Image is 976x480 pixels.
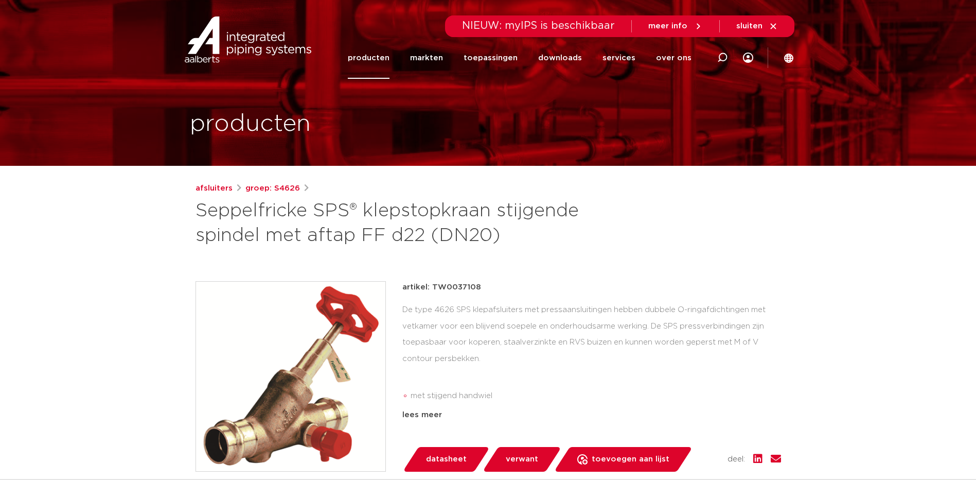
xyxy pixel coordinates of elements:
a: toepassingen [464,37,518,79]
span: meer info [648,22,687,30]
a: verwant [482,447,561,472]
li: met stijgend handwiel [411,388,781,404]
div: lees meer [402,409,781,421]
a: afsluiters [196,182,233,195]
span: deel: [727,453,745,466]
a: datasheet [402,447,490,472]
a: over ons [656,37,691,79]
li: verkrijgbaar met of zonder aftapper [411,404,781,421]
span: datasheet [426,451,467,468]
span: sluiten [736,22,762,30]
a: meer info [648,22,703,31]
a: sluiten [736,22,778,31]
a: services [602,37,635,79]
div: De type 4626 SPS klepafsluiters met pressaansluitingen hebben dubbele O-ringafdichtingen met vetk... [402,302,781,405]
span: toevoegen aan lijst [592,451,669,468]
div: my IPS [743,37,753,79]
a: markten [410,37,443,79]
a: producten [348,37,389,79]
p: artikel: TW0037108 [402,281,481,294]
span: NIEUW: myIPS is beschikbaar [462,21,615,31]
img: Product Image for Seppelfricke SPS® klepstopkraan stijgende spindel met aftap FF d22 (DN20) [196,282,385,471]
a: downloads [538,37,582,79]
a: groep: S4626 [245,182,300,195]
h1: Seppelfricke SPS® klepstopkraan stijgende spindel met aftap FF d22 (DN20) [196,199,582,248]
nav: Menu [348,37,691,79]
h1: producten [190,108,311,141]
span: verwant [506,451,538,468]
